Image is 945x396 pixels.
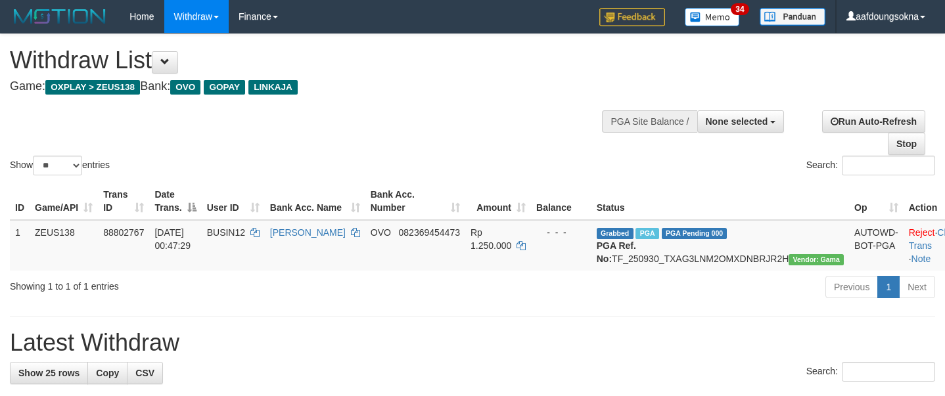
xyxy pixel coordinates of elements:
span: Rp 1.250.000 [471,227,511,251]
th: ID [10,183,30,220]
h1: Withdraw List [10,47,617,74]
a: Reject [909,227,935,238]
div: PGA Site Balance / [602,110,697,133]
img: panduan.png [760,8,825,26]
h4: Game: Bank: [10,80,617,93]
span: OVO [371,227,391,238]
span: LINKAJA [248,80,298,95]
a: [PERSON_NAME] [270,227,346,238]
b: PGA Ref. No: [597,240,636,264]
span: None selected [706,116,768,127]
label: Search: [806,156,935,175]
span: Grabbed [597,228,634,239]
a: Stop [888,133,925,155]
th: Op: activate to sort column ascending [849,183,904,220]
th: Date Trans.: activate to sort column descending [149,183,201,220]
th: Trans ID: activate to sort column ascending [98,183,149,220]
div: - - - [536,226,586,239]
a: Show 25 rows [10,362,88,384]
td: TF_250930_TXAG3LNM2OMXDNBRJR2H [591,220,849,271]
th: Bank Acc. Number: activate to sort column ascending [365,183,465,220]
td: AUTOWD-BOT-PGA [849,220,904,271]
img: MOTION_logo.png [10,7,110,26]
span: CSV [135,368,154,378]
th: Game/API: activate to sort column ascending [30,183,98,220]
button: None selected [697,110,785,133]
img: Feedback.jpg [599,8,665,26]
a: Run Auto-Refresh [822,110,925,133]
th: Status [591,183,849,220]
label: Show entries [10,156,110,175]
th: Bank Acc. Name: activate to sort column ascending [265,183,365,220]
select: Showentries [33,156,82,175]
a: Copy [87,362,127,384]
a: Previous [825,276,878,298]
span: 34 [731,3,749,15]
span: Show 25 rows [18,368,80,378]
span: [DATE] 00:47:29 [154,227,191,251]
td: 1 [10,220,30,271]
a: 1 [877,276,900,298]
span: Vendor URL: https://trx31.1velocity.biz [789,254,844,265]
span: Copy [96,368,119,378]
div: Showing 1 to 1 of 1 entries [10,275,384,293]
span: GOPAY [204,80,245,95]
span: BUSIN12 [207,227,245,238]
a: Next [899,276,935,298]
a: Note [911,253,931,264]
span: Copy 082369454473 to clipboard [399,227,460,238]
th: Balance [531,183,591,220]
label: Search: [806,362,935,382]
th: Amount: activate to sort column ascending [465,183,531,220]
input: Search: [842,156,935,175]
a: CSV [127,362,163,384]
img: Button%20Memo.svg [685,8,740,26]
span: OXPLAY > ZEUS138 [45,80,140,95]
span: 88802767 [103,227,144,238]
input: Search: [842,362,935,382]
td: ZEUS138 [30,220,98,271]
span: OVO [170,80,200,95]
h1: Latest Withdraw [10,330,935,356]
th: User ID: activate to sort column ascending [202,183,265,220]
span: Marked by aafsreyleap [635,228,658,239]
span: PGA Pending [662,228,727,239]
